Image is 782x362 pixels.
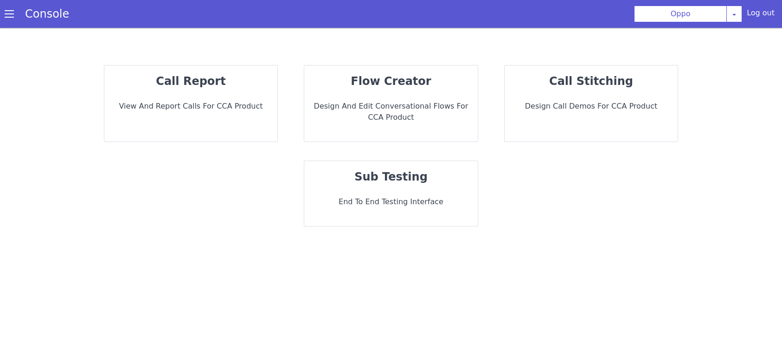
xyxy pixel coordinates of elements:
[312,196,470,207] p: End to End Testing Interface
[351,75,431,88] strong: flow creator
[549,75,633,88] strong: call stitching
[156,75,225,88] strong: call report
[512,101,671,112] p: Design call demos for CCA Product
[14,7,80,20] a: Console
[312,101,470,123] p: Design and Edit Conversational flows for CCA Product
[112,101,270,112] p: View and report calls for CCA Product
[747,7,775,22] div: Log out
[354,170,428,183] strong: sub testing
[634,6,727,22] button: Oppo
